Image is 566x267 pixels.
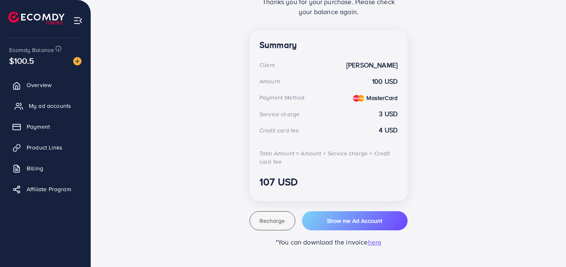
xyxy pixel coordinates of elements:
img: menu [73,16,83,25]
span: Product Links [27,143,62,152]
span: Billing [27,164,43,172]
div: Service charge [260,110,299,118]
span: Recharge [260,217,285,225]
button: Recharge [250,211,295,230]
span: Payment [27,122,50,131]
img: image [73,57,82,65]
strong: MasterCard [366,94,398,102]
strong: [PERSON_NAME] [346,60,398,70]
div: Amount [260,77,280,85]
h4: Summary [260,40,398,50]
a: My ad accounts [6,97,84,114]
button: Show me Ad Account [302,211,408,230]
h3: 107 USD [260,176,398,188]
img: logo [8,12,64,25]
a: Product Links [6,139,84,156]
strong: 100 USD [372,77,398,86]
strong: 4 USD [379,125,398,135]
a: Affiliate Program [6,181,84,197]
div: Credit card fee [260,126,299,135]
span: Show me Ad Account [327,217,382,225]
span: Overview [27,81,52,89]
a: Billing [6,160,84,177]
a: Payment [6,118,84,135]
span: My ad accounts [29,102,71,110]
div: Payment Method [260,93,304,102]
span: $100.5 [9,47,35,74]
a: Overview [6,77,84,93]
iframe: Chat [531,230,560,261]
span: Ecomdy Balance [9,46,54,54]
strong: 3 USD [379,109,398,119]
span: Affiliate Program [27,185,71,193]
div: Total Amount = Amount + Service charge + Credit card fee [260,149,398,166]
img: credit [353,95,364,102]
div: Client [260,61,275,69]
p: *You can download the invoice [250,237,408,247]
span: here [368,237,382,247]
